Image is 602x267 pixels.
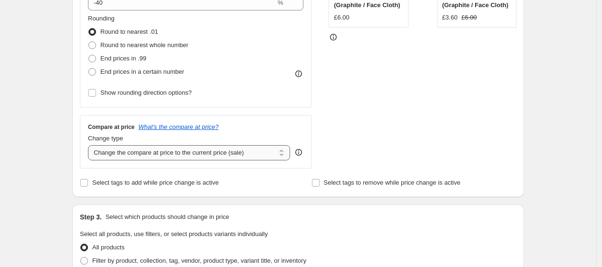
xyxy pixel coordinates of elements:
[88,135,123,142] span: Change type
[80,212,102,222] h2: Step 3.
[100,89,192,96] span: Show rounding direction options?
[100,41,188,49] span: Round to nearest whole number
[294,148,303,157] div: help
[334,13,350,22] div: £6.00
[138,123,219,130] button: What's the compare at price?
[461,13,477,22] strike: £6.00
[88,123,135,131] h3: Compare at price
[100,68,184,75] span: End prices in a certain number
[88,15,115,22] span: Rounding
[100,28,158,35] span: Round to nearest .01
[92,257,306,264] span: Filter by product, collection, tag, vendor, product type, variant title, or inventory
[100,55,146,62] span: End prices in .99
[92,244,125,251] span: All products
[442,13,458,22] div: £3.60
[106,212,229,222] p: Select which products should change in price
[324,179,461,186] span: Select tags to remove while price change is active
[92,179,219,186] span: Select tags to add while price change is active
[80,230,268,237] span: Select all products, use filters, or select products variants individually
